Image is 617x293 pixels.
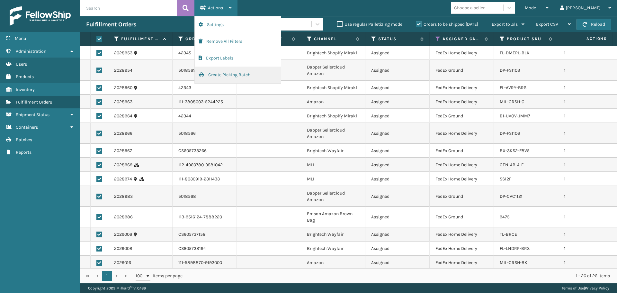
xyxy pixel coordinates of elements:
td: FedEx Home Delivery [430,123,494,144]
a: DP-FS1106 [500,131,520,136]
td: Brightech Shopify Mirakl [301,81,365,95]
td: FedEx Ground [430,109,494,123]
td: Emson Amazon Brown Bag [301,207,365,227]
span: Actions [566,33,611,44]
label: Assigned Carrier Service [443,36,481,42]
td: FedEx Home Delivery [430,256,494,270]
span: Administration [16,49,46,54]
td: 112-4960780-9581042 [173,158,237,172]
span: Shipment Status [16,112,49,117]
td: Assigned [365,227,430,242]
a: FL-AVRY-BRS [500,85,526,90]
img: logo [10,6,71,26]
button: Settings [195,16,281,33]
label: Status [378,36,417,42]
td: Brightech Shopify Mirakl [301,109,365,123]
td: Assigned [365,256,430,270]
td: 111-8030919-2311433 [173,172,237,186]
a: 2028960 [114,85,132,91]
span: Actions [208,5,223,11]
td: Dapper Sellercloud Amazon [301,60,365,81]
span: Batches [16,137,32,142]
td: FedEx Home Delivery [430,158,494,172]
td: Assigned [365,81,430,95]
span: Export to .xls [492,22,518,27]
td: 42344 [173,109,237,123]
a: 2028969 [114,162,132,168]
button: Export Labels [195,50,281,67]
a: FL-LNDRP-BRS [500,246,530,251]
td: Brightech Wayfair [301,242,365,256]
a: BX-3KS2-F8V5 [500,148,530,153]
td: FedEx Home Delivery [430,81,494,95]
td: Assigned [365,144,430,158]
td: Assigned [365,109,430,123]
a: 2028966 [114,130,132,137]
span: Reports [16,150,31,155]
a: TL-BRCE [500,232,517,237]
td: CS605737158 [173,227,237,242]
td: Assigned [365,186,430,207]
div: Choose a seller [454,5,485,11]
label: Fulfillment Order Id [121,36,160,42]
h3: Fulfillment Orders [86,21,136,28]
a: Privacy Policy [585,286,609,290]
td: Brightech Wayfair [301,227,365,242]
a: 2028963 [114,99,132,105]
td: Assigned [365,207,430,227]
td: Assigned [365,158,430,172]
span: Fulfillment Orders [16,99,52,105]
td: Dapper Sellercloud Amazon [301,123,365,144]
span: Menu [15,36,26,41]
a: Terms of Use [562,286,584,290]
button: Create Picking Batch [195,67,281,83]
span: Export CSV [536,22,558,27]
td: 42345 [173,46,237,60]
td: CS605738194 [173,242,237,256]
td: 42343 [173,81,237,95]
a: DP-FS1103 [500,68,520,73]
a: 1 [102,271,112,281]
label: Channel [314,36,353,42]
td: FedEx Ground [430,144,494,158]
a: 2028974 [114,176,132,182]
a: 2028953 [114,50,132,56]
label: Order Number [185,36,224,42]
span: 100 [136,273,145,279]
td: MLI [301,158,365,172]
td: MLI [301,172,365,186]
div: | [562,283,609,293]
td: Assigned [365,123,430,144]
td: Assigned [365,172,430,186]
td: Brightech Shopify Mirakl [301,46,365,60]
td: Assigned [365,60,430,81]
td: 5018569 [173,60,237,81]
a: 9475 [500,214,510,220]
td: Amazon [301,256,365,270]
a: MIL-CRSH-BK [500,260,527,265]
a: FL-DMEPL-BLK [500,50,530,56]
span: items per page [136,271,183,281]
a: SS12F [500,176,511,182]
a: DP-CVC1121 [500,194,523,199]
span: Inventory [16,87,35,92]
a: 2028986 [114,214,133,220]
td: FedEx Ground [430,207,494,227]
a: 2028983 [114,193,133,200]
td: Dapper Sellercloud Amazon [301,186,365,207]
div: 1 - 26 of 26 items [192,273,610,279]
td: Assigned [365,46,430,60]
a: 2028964 [114,113,132,119]
td: 111-5898870-9193000 [173,256,237,270]
p: Copyright 2023 Milliard™ v 1.0.186 [88,283,146,293]
label: Orders to be shipped [DATE] [416,22,478,27]
td: FedEx Home Delivery [430,227,494,242]
span: Products [16,74,34,79]
span: Mode [525,5,536,11]
td: 111-3808003-5244225 [173,95,237,109]
td: FedEx Ground [430,60,494,81]
td: FedEx Home Delivery [430,46,494,60]
td: Brightech Wayfair [301,144,365,158]
a: 2028967 [114,148,132,154]
td: 5018566 [173,123,237,144]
